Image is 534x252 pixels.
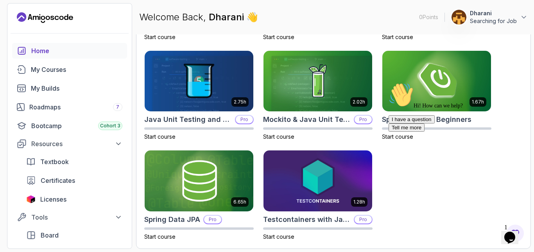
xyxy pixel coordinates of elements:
[452,10,466,25] img: user profile image
[144,233,176,240] span: Start course
[263,34,294,40] span: Start course
[144,133,176,140] span: Start course
[12,137,127,151] button: Resources
[12,43,127,59] a: home
[41,231,59,240] span: Board
[263,233,294,240] span: Start course
[31,139,122,148] div: Resources
[17,11,73,24] a: Landing page
[12,210,127,224] button: Tools
[31,46,122,55] div: Home
[31,65,122,74] div: My Courses
[263,114,351,125] h2: Mockito & Java Unit Testing
[31,84,122,93] div: My Builds
[263,51,372,112] img: Mockito & Java Unit Testing card
[353,199,365,205] p: 1.28h
[26,195,36,203] img: jetbrains icon
[12,62,127,77] a: courses
[263,150,373,241] a: Testcontainers with Java card1.28hTestcontainers with JavaProStart course
[382,51,491,112] img: Spring Boot for Beginners card
[234,99,246,105] p: 2.75h
[382,133,413,140] span: Start course
[353,99,365,105] p: 2.02h
[144,50,254,141] a: Java Unit Testing and TDD card2.75hJava Unit Testing and TDDProStart course
[22,227,127,243] a: board
[12,118,127,134] a: bootcamp
[470,17,517,25] p: Searching for Job
[3,44,39,52] button: Tell me more
[204,216,221,223] p: Pro
[263,133,294,140] span: Start course
[100,123,120,129] span: Cohort 3
[12,99,127,115] a: roadmaps
[3,3,28,28] img: :wave:
[40,195,66,204] span: Licenses
[209,11,246,23] span: Dharani
[31,213,122,222] div: Tools
[22,191,127,207] a: licenses
[3,36,49,44] button: I have a question
[385,79,526,217] iframe: chat widget
[233,199,246,205] p: 6.65h
[236,116,253,123] p: Pro
[3,3,144,52] div: 👋Hi! How can we help?I have a questionTell me more
[355,116,372,123] p: Pro
[382,34,413,40] span: Start course
[40,157,69,166] span: Textbook
[22,154,127,170] a: textbook
[382,114,471,125] h2: Spring Boot for Beginners
[355,216,372,223] p: Pro
[451,9,528,25] button: user profile imageDharaniSearching for Job
[144,114,232,125] h2: Java Unit Testing and TDD
[419,13,438,21] p: 0 Points
[116,104,119,110] span: 7
[31,121,122,130] div: Bootcamp
[22,173,127,188] a: certificates
[145,150,253,211] img: Spring Data JPA card
[3,23,77,29] span: Hi! How can we help?
[263,150,372,211] img: Testcontainers with Java card
[263,50,373,141] a: Mockito & Java Unit Testing card2.02hMockito & Java Unit TestingProStart course
[501,221,526,244] iframe: chat widget
[144,214,200,225] h2: Spring Data JPA
[41,176,75,185] span: Certificates
[139,11,258,23] p: Welcome Back,
[246,11,258,23] span: 👋
[144,150,254,241] a: Spring Data JPA card6.65hSpring Data JPAProStart course
[12,80,127,96] a: builds
[382,50,491,141] a: Spring Boot for Beginners card1.67hSpring Boot for BeginnersStart course
[470,9,517,17] p: Dharani
[263,214,351,225] h2: Testcontainers with Java
[29,102,122,112] div: Roadmaps
[145,51,253,112] img: Java Unit Testing and TDD card
[144,34,176,40] span: Start course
